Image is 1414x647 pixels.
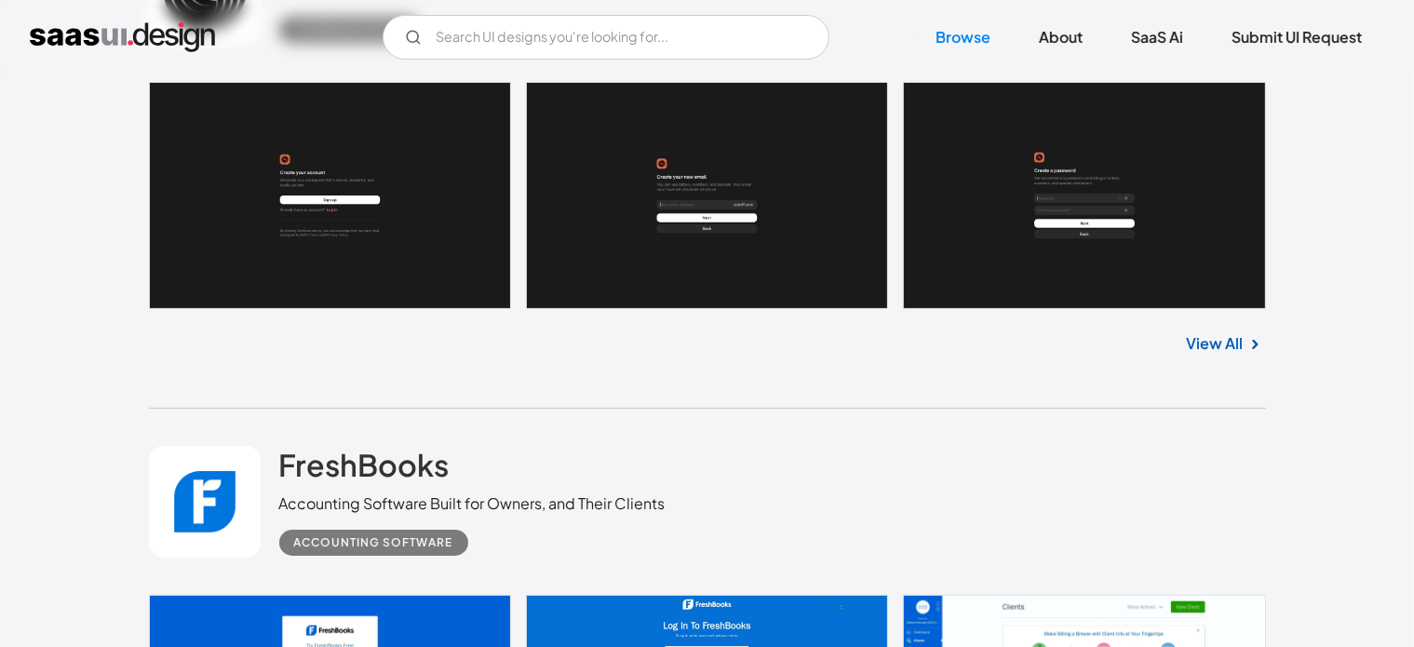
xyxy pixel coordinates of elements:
input: Search UI designs you're looking for... [383,15,829,60]
a: FreshBooks [279,446,450,492]
div: Accounting Software [294,532,453,554]
a: home [30,22,215,52]
a: View All [1187,332,1244,355]
form: Email Form [383,15,829,60]
a: SaaS Ai [1109,17,1205,58]
a: Browse [913,17,1013,58]
h2: FreshBooks [279,446,450,483]
a: Submit UI Request [1209,17,1384,58]
a: About [1017,17,1105,58]
div: Accounting Software Built for Owners, and Their Clients [279,492,666,515]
